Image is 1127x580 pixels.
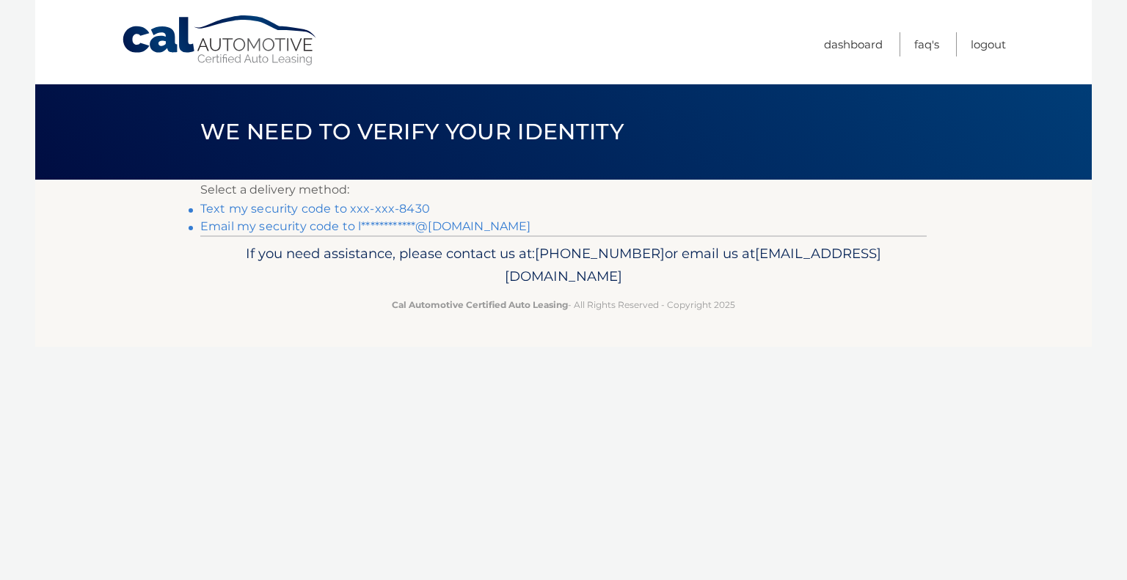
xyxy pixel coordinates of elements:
[200,118,624,145] span: We need to verify your identity
[210,297,917,312] p: - All Rights Reserved - Copyright 2025
[210,242,917,289] p: If you need assistance, please contact us at: or email us at
[121,15,319,67] a: Cal Automotive
[200,180,927,200] p: Select a delivery method:
[200,202,430,216] a: Text my security code to xxx-xxx-8430
[392,299,568,310] strong: Cal Automotive Certified Auto Leasing
[914,32,939,56] a: FAQ's
[971,32,1006,56] a: Logout
[824,32,883,56] a: Dashboard
[535,245,665,262] span: [PHONE_NUMBER]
